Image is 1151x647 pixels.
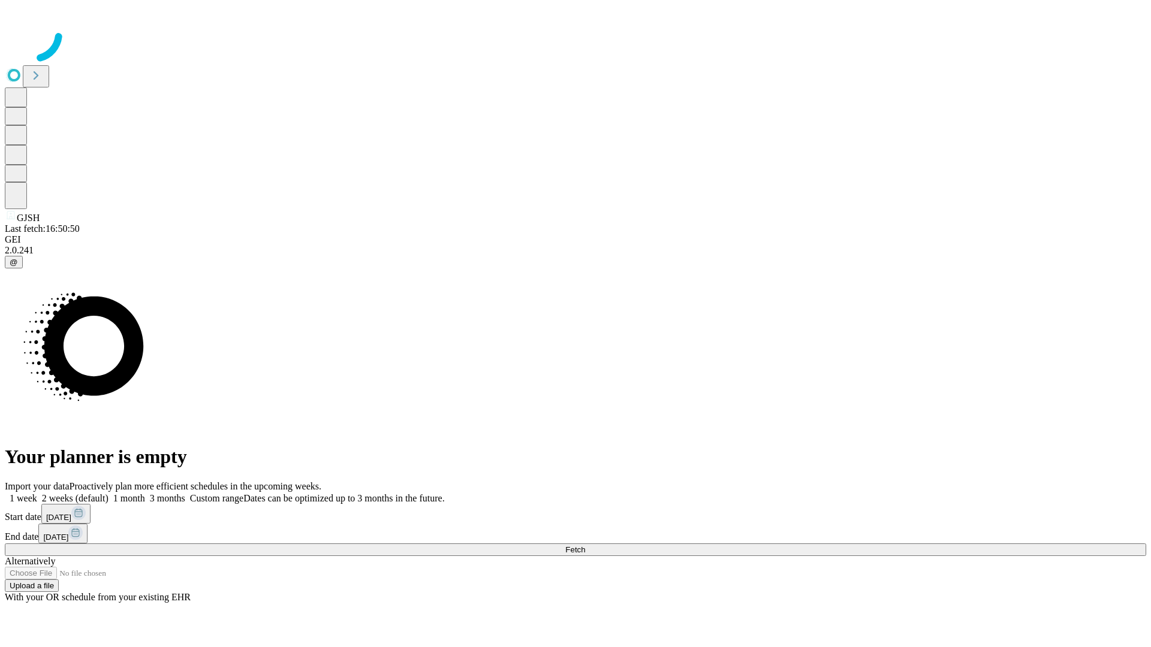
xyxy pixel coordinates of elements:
[10,258,18,267] span: @
[46,513,71,522] span: [DATE]
[38,524,88,543] button: [DATE]
[243,493,444,503] span: Dates can be optimized up to 3 months in the future.
[113,493,145,503] span: 1 month
[10,493,37,503] span: 1 week
[70,481,321,491] span: Proactively plan more efficient schedules in the upcoming weeks.
[5,256,23,268] button: @
[5,234,1146,245] div: GEI
[5,481,70,491] span: Import your data
[150,493,185,503] span: 3 months
[5,592,191,602] span: With your OR schedule from your existing EHR
[42,493,109,503] span: 2 weeks (default)
[5,524,1146,543] div: End date
[5,245,1146,256] div: 2.0.241
[5,556,55,566] span: Alternatively
[5,446,1146,468] h1: Your planner is empty
[43,533,68,542] span: [DATE]
[41,504,91,524] button: [DATE]
[190,493,243,503] span: Custom range
[5,223,80,234] span: Last fetch: 16:50:50
[5,504,1146,524] div: Start date
[565,545,585,554] span: Fetch
[17,213,40,223] span: GJSH
[5,579,59,592] button: Upload a file
[5,543,1146,556] button: Fetch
